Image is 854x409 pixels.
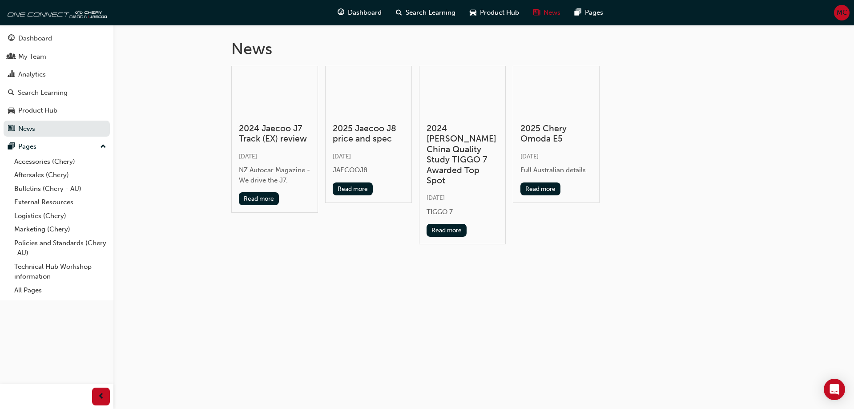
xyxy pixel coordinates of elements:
span: [DATE] [239,153,257,160]
button: Pages [4,138,110,155]
span: MC [837,8,847,18]
a: car-iconProduct Hub [463,4,526,22]
span: Pages [585,8,603,18]
span: pages-icon [8,143,15,151]
span: people-icon [8,53,15,61]
span: news-icon [8,125,15,133]
span: [DATE] [333,153,351,160]
a: Bulletins (Chery - AU) [11,182,110,196]
span: [DATE] [520,153,539,160]
span: news-icon [533,7,540,18]
span: Dashboard [348,8,382,18]
a: Accessories (Chery) [11,155,110,169]
span: chart-icon [8,71,15,79]
h3: 2025 Chery Omoda E5 [520,123,592,144]
span: car-icon [470,7,476,18]
a: News [4,121,110,137]
div: Search Learning [18,88,68,98]
h3: 2024 Jaecoo J7 Track (EX) review [239,123,310,144]
button: Read more [239,192,279,205]
div: Product Hub [18,105,57,116]
a: Analytics [4,66,110,83]
div: Analytics [18,69,46,80]
div: NZ Autocar Magazine - We drive the J7. [239,165,310,185]
a: Policies and Standards (Chery -AU) [11,236,110,260]
span: car-icon [8,107,15,115]
span: [DATE] [427,194,445,202]
span: guage-icon [338,7,344,18]
div: Pages [18,142,36,152]
a: All Pages [11,283,110,297]
a: Marketing (Chery) [11,223,110,236]
a: search-iconSearch Learning [389,4,463,22]
a: Search Learning [4,85,110,101]
span: News [544,8,560,18]
button: MC [834,5,850,20]
img: oneconnect [4,4,107,21]
span: pages-icon [575,7,581,18]
div: Full Australian details. [520,165,592,175]
a: Technical Hub Workshop information [11,260,110,283]
h3: 2024 [PERSON_NAME] China Quality Study TIGGO 7 Awarded Top Spot [427,123,498,186]
span: search-icon [396,7,402,18]
a: Dashboard [4,30,110,47]
a: Product Hub [4,102,110,119]
div: TIGGO 7 [427,207,498,217]
span: Product Hub [480,8,519,18]
div: JAECOOJ8 [333,165,404,175]
button: DashboardMy TeamAnalyticsSearch LearningProduct HubNews [4,28,110,138]
span: Search Learning [406,8,455,18]
a: Aftersales (Chery) [11,168,110,182]
span: prev-icon [98,391,105,402]
a: Logistics (Chery) [11,209,110,223]
div: Dashboard [18,33,52,44]
a: My Team [4,49,110,65]
span: search-icon [8,89,14,97]
a: 2024 Jaecoo J7 Track (EX) review[DATE]NZ Autocar Magazine - We drive the J7.Read more [231,66,318,213]
span: up-icon [100,141,106,153]
a: 2024 [PERSON_NAME] China Quality Study TIGGO 7 Awarded Top Spot[DATE]TIGGO 7Read more [419,66,506,245]
span: guage-icon [8,35,15,43]
h1: News [231,39,737,59]
a: 2025 Chery Omoda E5[DATE]Full Australian details.Read more [513,66,600,203]
a: External Resources [11,195,110,209]
a: 2025 Jaecoo J8 price and spec[DATE]JAECOOJ8Read more [325,66,412,203]
button: Read more [427,224,467,237]
a: guage-iconDashboard [330,4,389,22]
button: Read more [520,182,561,195]
div: Open Intercom Messenger [824,379,845,400]
button: Read more [333,182,373,195]
h3: 2025 Jaecoo J8 price and spec [333,123,404,144]
a: pages-iconPages [568,4,610,22]
div: My Team [18,52,46,62]
a: news-iconNews [526,4,568,22]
